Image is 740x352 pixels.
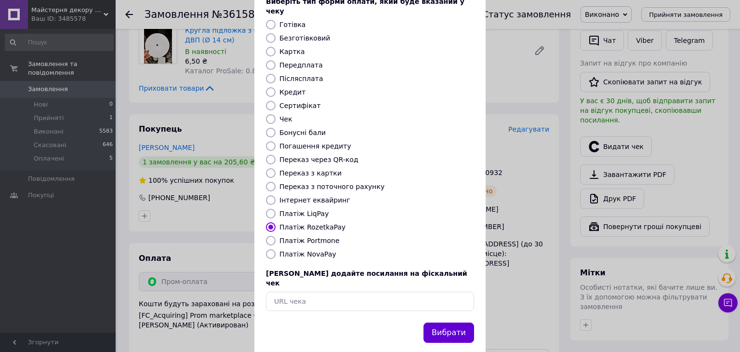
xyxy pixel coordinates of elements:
[279,142,351,150] label: Погашення кредиту
[266,270,467,287] span: [PERSON_NAME] додайте посилання на фіскальний чек
[279,34,330,42] label: Безготівковий
[279,250,336,258] label: Платіж NovaPay
[279,88,305,96] label: Кредит
[279,48,305,55] label: Картка
[279,61,323,69] label: Передплата
[279,196,350,204] label: Інтернет еквайринг
[279,169,342,177] label: Переказ з картки
[279,237,340,244] label: Платіж Portmone
[266,292,474,311] input: URL чека
[279,156,358,163] label: Переказ через QR-код
[279,210,329,217] label: Платіж LiqPay
[279,115,292,123] label: Чек
[279,183,384,190] label: Переказ з поточного рахунку
[279,75,323,82] label: Післясплата
[423,323,474,343] button: Вибрати
[279,21,305,28] label: Готівка
[279,223,345,231] label: Платіж RozetkaPay
[279,129,326,136] label: Бонусні бали
[279,102,321,109] label: Сертифікат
